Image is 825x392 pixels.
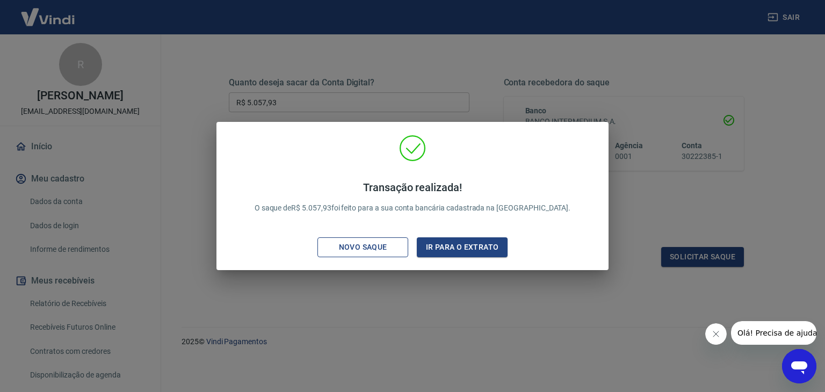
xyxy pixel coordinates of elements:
h4: Transação realizada! [255,181,571,194]
iframe: Mensagem da empresa [731,321,816,345]
iframe: Fechar mensagem [705,323,727,345]
div: Novo saque [326,241,400,254]
span: Olá! Precisa de ajuda? [6,8,90,16]
button: Novo saque [317,237,408,257]
p: O saque de R$ 5.057,93 foi feito para a sua conta bancária cadastrada na [GEOGRAPHIC_DATA]. [255,181,571,214]
iframe: Botão para abrir a janela de mensagens [782,349,816,383]
button: Ir para o extrato [417,237,508,257]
